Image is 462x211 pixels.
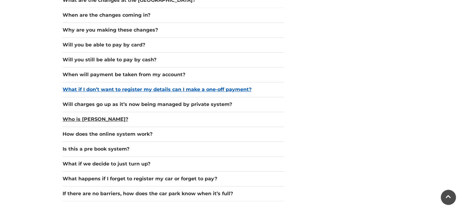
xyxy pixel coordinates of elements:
button: What happens if I forget to register my car or forget to pay? [63,175,284,182]
button: Will charges go up as it’s now being managed by private system? [63,101,284,108]
button: What if I don’t want to register my details can I make a one-off payment? [63,86,284,93]
button: How does the online system work? [63,131,284,138]
button: Will you be able to pay by card? [63,41,284,49]
button: When are the changes coming in? [63,12,284,19]
button: Why are you making these changes? [63,26,284,34]
button: What if we decide to just turn up? [63,160,284,168]
button: Who is [PERSON_NAME]? [63,116,284,123]
button: Is this a pre book system? [63,145,284,153]
button: Will you still be able to pay by cash? [63,56,284,63]
button: If there are no barriers, how does the car park know when it’s full? [63,190,284,197]
button: When will payment be taken from my account? [63,71,284,78]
